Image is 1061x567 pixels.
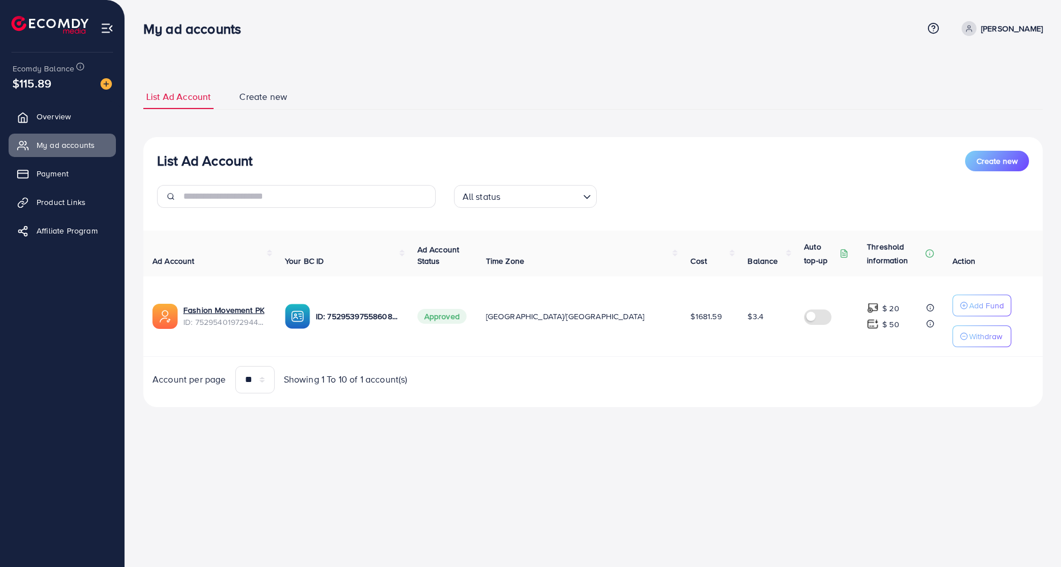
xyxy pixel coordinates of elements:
p: Auto top-up [804,240,837,267]
p: [PERSON_NAME] [981,22,1043,35]
span: Affiliate Program [37,225,98,236]
a: My ad accounts [9,134,116,156]
img: image [101,78,112,90]
a: Fashion Movement PK [183,304,264,316]
span: Product Links [37,196,86,208]
button: Create new [965,151,1029,171]
span: $3.4 [747,311,763,322]
span: All status [460,188,503,205]
img: top-up amount [867,302,879,314]
img: top-up amount [867,318,879,330]
span: Overview [37,111,71,122]
span: Your BC ID [285,255,324,267]
span: Create new [976,155,1018,167]
img: ic-ads-acc.e4c84228.svg [152,304,178,329]
span: [GEOGRAPHIC_DATA]/[GEOGRAPHIC_DATA] [486,311,645,322]
a: Affiliate Program [9,219,116,242]
span: Account per page [152,373,226,386]
a: [PERSON_NAME] [957,21,1043,36]
span: Payment [37,168,69,179]
span: Ad Account Status [417,244,460,267]
a: Payment [9,162,116,185]
img: menu [101,22,114,35]
img: logo [11,16,89,34]
div: <span class='underline'>Fashion Movement PK</span></br>7529540197294407681 [183,304,267,328]
iframe: Chat [1012,516,1052,558]
span: Time Zone [486,255,524,267]
span: Approved [417,309,467,324]
span: ID: 7529540197294407681 [183,316,267,328]
span: My ad accounts [37,139,95,151]
input: Search for option [504,186,578,205]
div: Search for option [454,185,597,208]
p: ID: 7529539755860836369 [316,309,399,323]
span: Showing 1 To 10 of 1 account(s) [284,373,408,386]
p: $ 50 [882,317,899,331]
span: Action [953,255,975,267]
p: $ 20 [882,301,899,315]
span: Cost [690,255,707,267]
h3: My ad accounts [143,21,250,37]
a: Overview [9,105,116,128]
span: $115.89 [13,75,51,91]
span: List Ad Account [146,90,211,103]
button: Add Fund [953,295,1011,316]
span: Balance [747,255,778,267]
img: ic-ba-acc.ded83a64.svg [285,304,310,329]
span: Ecomdy Balance [13,63,74,74]
p: Threshold information [867,240,923,267]
h3: List Ad Account [157,152,252,169]
a: Product Links [9,191,116,214]
p: Add Fund [969,299,1004,312]
span: Ad Account [152,255,195,267]
p: Withdraw [969,329,1002,343]
span: Create new [239,90,287,103]
span: $1681.59 [690,311,721,322]
button: Withdraw [953,325,1011,347]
